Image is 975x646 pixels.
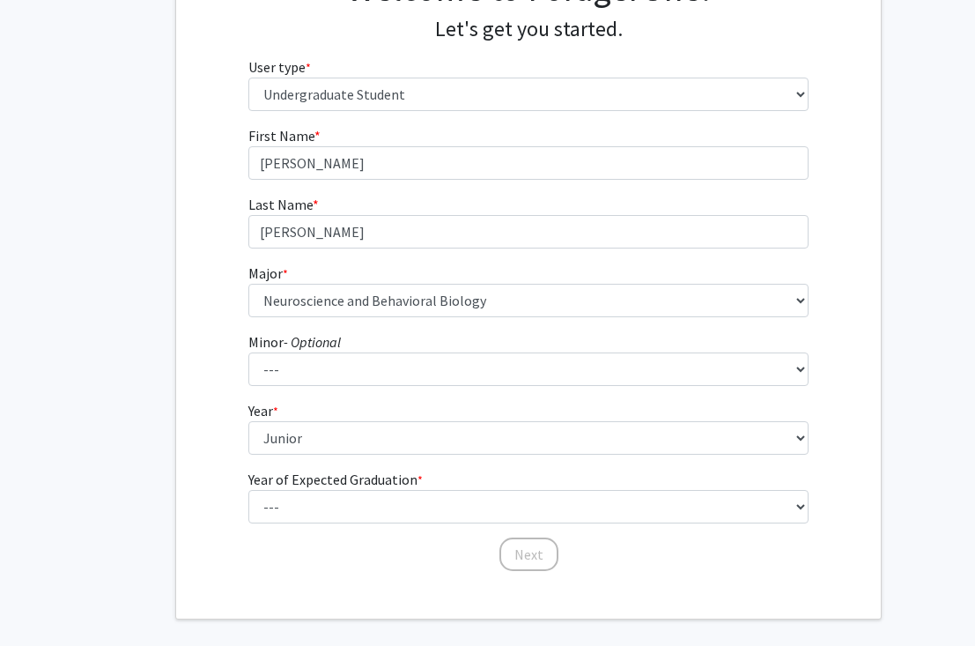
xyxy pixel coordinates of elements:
iframe: Chat [13,567,75,633]
i: - Optional [284,333,341,351]
label: Year of Expected Graduation [248,469,423,490]
span: First Name [248,127,314,145]
button: Next [499,538,558,571]
label: Minor [248,331,341,353]
label: Year [248,400,278,421]
h4: Let's get you started. [248,17,809,42]
span: Last Name [248,196,313,213]
label: User type [248,56,311,78]
label: Major [248,263,288,284]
